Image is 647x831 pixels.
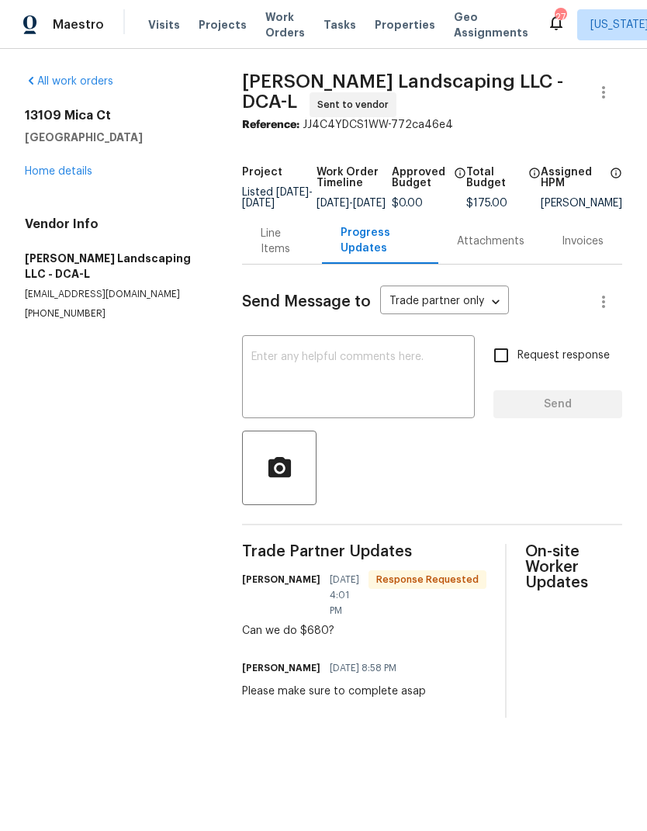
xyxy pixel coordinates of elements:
span: $0.00 [392,198,423,209]
h5: [GEOGRAPHIC_DATA] [25,130,205,145]
div: Please make sure to complete asap [242,684,426,699]
h4: Vendor Info [25,216,205,232]
div: Trade partner only [380,289,509,315]
h2: 13109 Mica Ct [25,108,205,123]
span: The total cost of line items that have been proposed by Opendoor. This sum includes line items th... [528,167,541,198]
span: Maestro [53,17,104,33]
div: Progress Updates [341,225,420,256]
span: Visits [148,17,180,33]
span: - [242,187,313,209]
span: Geo Assignments [454,9,528,40]
span: Send Message to [242,294,371,310]
span: Response Requested [370,572,485,587]
h5: Approved Budget [392,167,449,189]
div: 27 [555,9,566,25]
span: [DATE] 8:58 PM [330,660,396,676]
span: $175.00 [466,198,507,209]
div: Invoices [562,234,604,249]
span: Projects [199,17,247,33]
a: All work orders [25,76,113,87]
h5: Work Order Timeline [317,167,391,189]
h6: [PERSON_NAME] [242,572,320,587]
span: - [317,198,386,209]
span: Trade Partner Updates [242,544,486,559]
p: [EMAIL_ADDRESS][DOMAIN_NAME] [25,288,205,301]
span: The hpm assigned to this work order. [610,167,622,198]
h6: [PERSON_NAME] [242,660,320,676]
h5: Total Budget [466,167,524,189]
h5: Assigned HPM [541,167,605,189]
span: [DATE] [276,187,309,198]
span: [DATE] [353,198,386,209]
span: [PERSON_NAME] Landscaping LLC - DCA-L [242,72,563,111]
span: [DATE] [317,198,349,209]
span: On-site Worker Updates [525,544,622,590]
div: Attachments [457,234,524,249]
span: Tasks [323,19,356,30]
a: Home details [25,166,92,177]
h5: [PERSON_NAME] Landscaping LLC - DCA-L [25,251,205,282]
span: Work Orders [265,9,305,40]
span: [DATE] 4:01 PM [330,572,359,618]
span: Request response [517,348,610,364]
div: Line Items [261,226,303,257]
span: Sent to vendor [317,97,395,113]
b: Reference: [242,119,299,130]
p: [PHONE_NUMBER] [25,307,205,320]
div: [PERSON_NAME] [541,198,622,209]
div: Can we do $680? [242,623,486,639]
span: The total cost of line items that have been approved by both Opendoor and the Trade Partner. This... [454,167,466,198]
span: Listed [242,187,313,209]
h5: Project [242,167,282,178]
span: Properties [375,17,435,33]
div: JJ4C4YDCS1WW-772ca46e4 [242,117,622,133]
span: [DATE] [242,198,275,209]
